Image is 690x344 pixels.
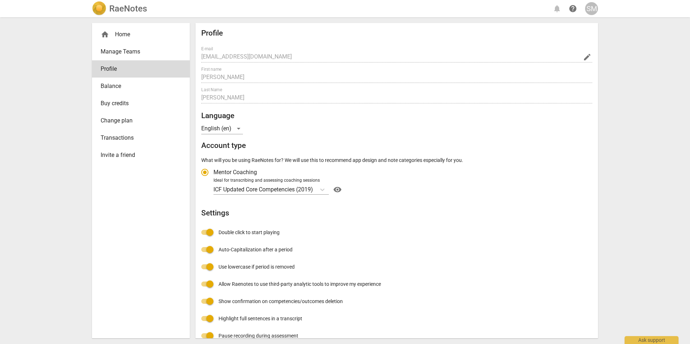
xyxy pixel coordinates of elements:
[101,65,175,73] span: Profile
[101,116,175,125] span: Change plan
[92,78,190,95] a: Balance
[585,2,598,15] button: SM
[92,129,190,147] a: Transactions
[566,2,579,15] a: Help
[218,246,293,254] span: Auto-Capitalization after a period
[101,82,175,90] span: Balance
[314,186,315,193] input: Ideal for transcribing and assessing coaching sessionsICF Updated Core Competencies (2019)Help
[213,185,313,194] p: ICF Updated Core Competencies (2019)
[213,177,590,184] div: Ideal for transcribing and assessing coaching sessions
[332,185,343,194] span: visibility
[201,123,243,134] div: English (en)
[101,30,175,39] div: Home
[109,4,147,14] h2: RaeNotes
[92,1,106,16] img: Logo
[201,141,592,150] h2: Account type
[92,26,190,43] div: Home
[92,60,190,78] a: Profile
[92,112,190,129] a: Change plan
[201,164,592,195] div: Account type
[101,47,175,56] span: Manage Teams
[218,263,295,271] span: Use lowercase if period is removed
[201,111,592,120] h2: Language
[218,280,381,288] span: Allow Raenotes to use third-party analytic tools to improve my experience
[569,4,577,13] span: help
[201,47,213,51] label: E-mail
[201,29,592,38] h2: Profile
[332,184,343,195] button: Help
[101,99,175,108] span: Buy credits
[92,1,147,16] a: LogoRaeNotes
[218,332,298,340] span: Pause recording during assessment
[218,298,343,305] span: Show confirmation on competencies/outcomes deletion
[92,95,190,112] a: Buy credits
[201,67,221,71] label: First name
[101,151,175,159] span: Invite a friend
[213,168,257,176] span: Mentor Coaching
[582,52,592,62] button: Change Email
[101,30,109,39] span: home
[218,229,280,236] span: Double click to start playing
[218,315,302,322] span: Highlight full sentences in a transcript
[201,209,592,218] h2: Settings
[201,157,592,164] p: What will you be using RaeNotes for? We will use this to recommend app design and note categories...
[329,184,343,195] a: Help
[583,53,592,61] span: edit
[201,88,222,92] label: Last Name
[625,336,678,344] div: Ask support
[92,43,190,60] a: Manage Teams
[101,134,175,142] span: Transactions
[92,147,190,164] a: Invite a friend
